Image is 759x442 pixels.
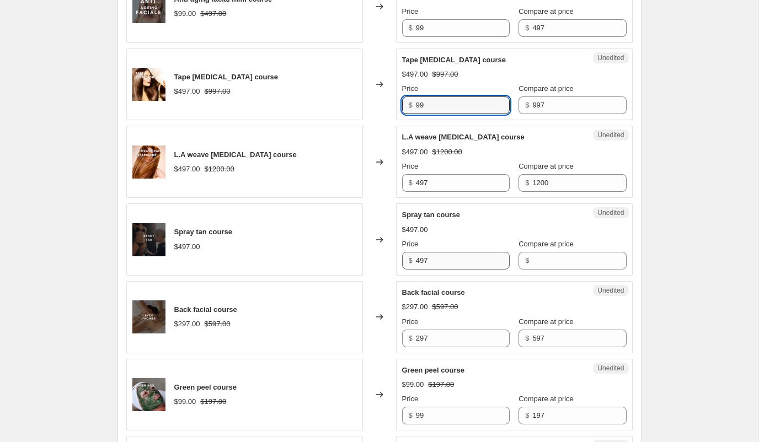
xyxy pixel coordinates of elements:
[432,147,462,158] strike: $1200.00
[174,86,200,97] div: $497.00
[174,383,237,391] span: Green peel course
[402,395,419,403] span: Price
[409,256,413,265] span: $
[597,208,624,217] span: Unedited
[174,8,196,19] div: $99.00
[597,131,624,139] span: Unedited
[402,301,428,312] div: $297.00
[432,301,458,312] strike: $597.00
[409,101,413,109] span: $
[200,8,226,19] strike: $497.00
[174,319,200,330] div: $297.00
[402,240,419,248] span: Price
[205,164,234,175] strike: $1200.00
[174,164,200,175] div: $497.00
[525,411,529,419] span: $
[597,53,624,62] span: Unedited
[205,319,231,330] strike: $597.00
[402,211,461,219] span: Spray tan course
[174,305,237,314] span: Back facial course
[402,69,428,80] div: $497.00
[519,162,574,170] span: Compare at price
[200,396,226,407] strike: $197.00
[174,228,233,236] span: Spray tan course
[174,396,196,407] div: $99.00
[432,69,458,80] strike: $997.00
[525,334,529,342] span: $
[409,24,413,32] span: $
[519,395,574,403] span: Compare at price
[519,317,574,326] span: Compare at price
[132,68,165,101] img: 92_9b47d1f1-80b7-44b1-b40c-64f543fce415_80x.png
[132,145,165,179] img: 93_995e09f6-d7b1-4eec-8c9d-1fc28c72f3e1_80x.png
[402,224,428,235] div: $497.00
[402,133,525,141] span: L.A weave [MEDICAL_DATA] course
[519,240,574,248] span: Compare at price
[402,84,419,93] span: Price
[525,179,529,187] span: $
[132,378,165,411] img: shopify_of_Online_courses_9_80x.png
[402,147,428,158] div: $497.00
[525,24,529,32] span: $
[402,56,506,64] span: Tape [MEDICAL_DATA] course
[174,241,200,252] div: $497.00
[525,101,529,109] span: $
[402,366,464,374] span: Green peel course
[174,73,279,81] span: Tape [MEDICAL_DATA] course
[428,379,454,390] strike: $197.00
[519,7,574,15] span: Compare at price
[402,317,419,326] span: Price
[409,411,413,419] span: $
[525,256,529,265] span: $
[519,84,574,93] span: Compare at price
[402,162,419,170] span: Price
[402,379,424,390] div: $99.00
[402,7,419,15] span: Price
[597,364,624,373] span: Unedited
[132,223,165,256] img: 98_80x.png
[205,86,231,97] strike: $997.00
[174,150,297,159] span: L.A weave [MEDICAL_DATA] course
[132,300,165,333] img: 73_80x.png
[402,288,465,297] span: Back facial course
[597,286,624,295] span: Unedited
[409,179,413,187] span: $
[409,334,413,342] span: $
